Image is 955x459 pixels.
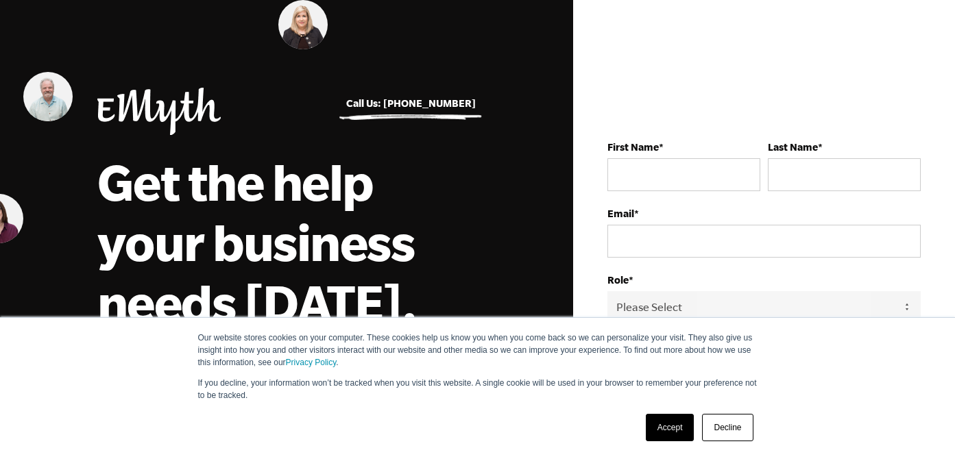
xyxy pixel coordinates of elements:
strong: Email [607,208,634,219]
h1: Get the help your business needs [DATE]. [97,151,474,332]
img: Mark Krull, EMyth Business Coach [23,72,73,121]
strong: Role [607,274,629,286]
strong: First Name [607,141,659,153]
p: Our website stores cookies on your computer. These cookies help us know you when you come back so... [198,332,758,369]
strong: Last Name [768,141,818,153]
a: Call Us: [PHONE_NUMBER] [346,97,476,109]
img: EMyth [97,88,221,135]
p: If you decline, your information won’t be tracked when you visit this website. A single cookie wi... [198,377,758,401]
a: Accept [646,414,694,441]
a: Privacy Policy [286,358,337,367]
a: Decline [702,414,753,441]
